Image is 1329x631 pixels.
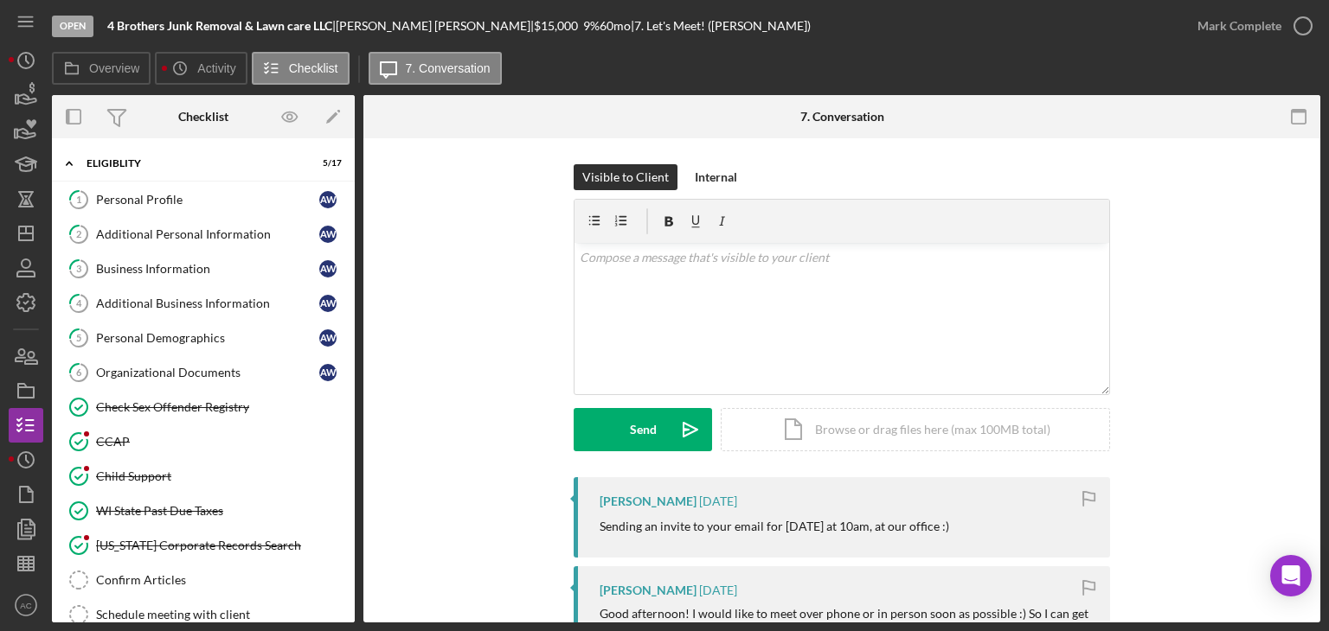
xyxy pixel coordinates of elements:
button: 7. Conversation [369,52,502,85]
div: Organizational Documents [96,366,319,379]
a: 6Organizational DocumentsAW [61,355,346,390]
div: [US_STATE] Corporate Records Search [96,539,345,552]
a: 4Additional Business InformationAW [61,286,346,321]
label: Activity [197,61,235,75]
div: 7. Conversation [800,110,884,124]
a: 5Personal DemographicsAW [61,321,346,355]
div: Mark Complete [1197,9,1281,43]
div: Open [52,16,93,37]
div: Personal Profile [96,193,319,207]
div: Child Support [96,469,345,483]
div: Check Sex Offender Registry [96,400,345,414]
div: Confirm Articles [96,573,345,587]
label: Checklist [289,61,338,75]
div: [PERSON_NAME] [PERSON_NAME] | [336,19,534,33]
div: | 7. Let's Meet! ([PERSON_NAME]) [631,19,811,33]
div: 9 % [583,19,600,33]
button: Mark Complete [1180,9,1320,43]
tspan: 5 [76,332,81,343]
div: | [107,19,336,33]
div: [PERSON_NAME] [600,583,697,597]
div: Personal Demographics [96,331,319,345]
div: Internal [695,164,737,190]
div: A W [319,364,337,381]
button: Activity [155,52,247,85]
button: Visible to Client [574,164,677,190]
div: A W [319,329,337,347]
div: Checklist [178,110,228,124]
div: [PERSON_NAME] [600,494,697,508]
div: 60 mo [600,19,631,33]
tspan: 3 [76,263,81,274]
tspan: 6 [76,366,82,378]
div: A W [319,260,337,277]
b: 4 Brothers Junk Removal & Lawn care LLC [107,18,332,33]
div: Schedule meeting with client [96,608,345,621]
time: 2025-08-21 17:22 [699,583,737,597]
a: Confirm Articles [61,563,346,597]
button: Overview [52,52,151,85]
label: Overview [89,61,139,75]
div: Business Information [96,262,319,276]
div: 5 / 17 [311,158,342,169]
tspan: 2 [76,228,81,239]
a: CCAP [61,424,346,459]
text: AC [20,601,31,610]
button: Checklist [252,52,350,85]
a: 1Personal ProfileAW [61,182,346,217]
tspan: 1 [76,194,81,205]
div: Additional Business Information [96,296,319,310]
div: Visible to Client [582,164,669,190]
button: Send [574,408,712,451]
div: A W [319,295,337,312]
a: 2Additional Personal InformationAW [61,217,346,252]
button: Internal [686,164,746,190]
a: 3Business InformationAW [61,252,346,286]
div: A W [319,226,337,243]
div: CCAP [96,435,345,449]
div: Additional Personal Information [96,227,319,241]
div: Eligiblity [87,158,299,169]
a: [US_STATE] Corporate Records Search [61,528,346,563]
div: WI State Past Due Taxes [96,504,345,518]
time: 2025-08-25 15:28 [699,494,737,508]
a: WI State Past Due Taxes [61,494,346,528]
tspan: 4 [76,297,82,309]
button: AC [9,588,43,622]
div: Open Intercom Messenger [1270,555,1312,596]
div: A W [319,191,337,208]
p: Sending an invite to your email for [DATE] at 10am, at our office :) [600,517,949,536]
div: Send [630,408,657,451]
a: Check Sex Offender Registry [61,390,346,424]
label: 7. Conversation [406,61,491,75]
span: $15,000 [534,18,578,33]
a: Child Support [61,459,346,494]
